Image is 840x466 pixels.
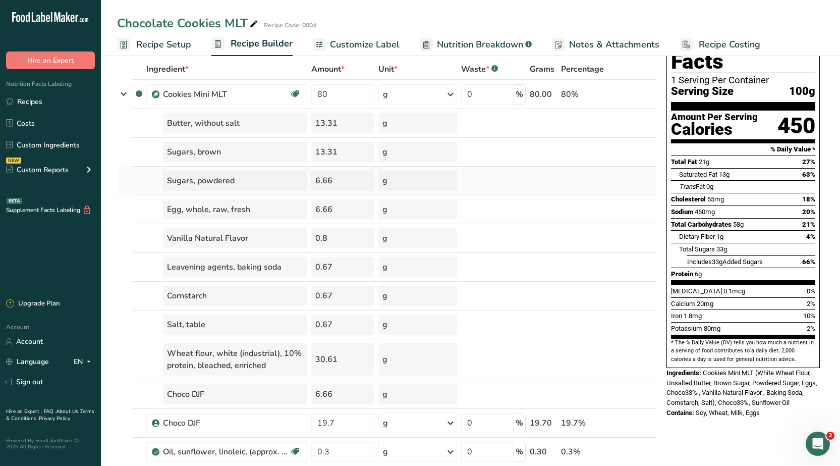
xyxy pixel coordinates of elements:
[378,315,457,335] div: g
[699,158,709,166] span: 21g
[44,408,56,415] a: FAQ .
[530,446,557,458] div: 0.30
[707,195,724,203] span: 55mg
[163,171,307,191] div: Sugars, powdered
[789,85,815,98] span: 100g
[806,432,830,456] iframe: Intercom live chat
[311,63,345,75] span: Amount
[163,417,289,429] div: Choco DJF
[679,171,717,178] span: Saturated Fat
[39,415,70,422] a: Privacy Policy
[6,408,94,422] a: Terms & Conditions .
[378,199,457,220] div: g
[163,257,307,277] div: Leavening agents, baking soda
[311,315,374,335] div: 0.67
[671,27,815,73] h1: Nutrition Facts
[6,438,95,450] div: Powered By FoodLabelMaker © 2025 All Rights Reserved
[163,142,307,162] div: Sugars, brown
[6,299,60,309] div: Upgrade Plan
[152,91,159,98] img: Sub Recipe
[6,408,42,415] a: Hire an Expert .
[117,14,260,32] div: Chocolate Cookies MLT
[163,286,307,306] div: Cornstarch
[311,113,374,133] div: 13.31
[6,165,69,175] div: Custom Reports
[378,113,457,133] div: g
[561,63,604,75] span: Percentage
[712,258,722,266] span: 33g
[74,356,95,368] div: EN
[671,208,693,216] span: Sodium
[561,446,608,458] div: 0.3%
[807,287,815,295] span: 0%
[699,38,760,51] span: Recipe Costing
[802,208,815,216] span: 20%
[383,446,388,458] div: g
[311,228,374,248] div: 0.8
[802,195,815,203] span: 18%
[671,325,702,332] span: Potassium
[671,270,693,278] span: Protein
[383,88,388,100] div: g
[671,339,815,364] section: * The % Daily Value (DV) tells you how much a nutrient in a serving of food contributes to a dail...
[117,33,191,56] a: Recipe Setup
[530,63,554,75] span: Grams
[56,408,80,415] a: About Us .
[666,369,701,377] span: Ingredients:
[146,63,189,75] span: Ingredient
[687,258,763,266] span: Includes Added Sugars
[719,171,730,178] span: 13g
[378,228,457,248] div: g
[530,88,557,100] div: 80.00
[806,233,815,240] span: 4%
[378,171,457,191] div: g
[461,63,498,75] div: Waste
[264,21,316,30] div: Recipe Code: 0004
[231,37,293,50] span: Recipe Builder
[530,417,557,429] div: 19.70
[695,270,702,278] span: 6g
[666,369,817,406] span: Cookies Mini MLT (White Wheat Flour, Unsalted Butter, Brown Sugar, Powdered Sugar, Eggs, Choco33%...
[684,312,702,320] span: 1.8mg
[136,38,191,51] span: Recipe Setup
[807,325,815,332] span: 2%
[671,143,815,156] section: % Daily Value *
[311,171,374,191] div: 6.66
[163,343,307,376] div: Wheat flour, white (industrial), 10% protein, bleached, enriched
[671,158,697,166] span: Total Fat
[561,417,608,429] div: 19.7%
[378,286,457,306] div: g
[311,142,374,162] div: 13.31
[679,183,705,190] span: Fat
[671,312,682,320] span: Iron
[697,300,713,307] span: 20mg
[723,287,745,295] span: 0.1mcg
[163,199,307,220] div: Egg, whole, raw, fresh
[733,221,744,228] span: 58g
[716,245,727,253] span: 33g
[330,38,400,51] span: Customize Label
[383,417,388,429] div: g
[569,38,659,51] span: Notes & Attachments
[704,325,720,332] span: 80mg
[826,432,834,440] span: 2
[6,353,49,371] a: Language
[671,287,722,295] span: [MEDICAL_DATA]
[671,195,706,203] span: Cholesterol
[671,221,732,228] span: Total Carbohydrates
[671,85,734,98] span: Serving Size
[679,183,696,190] i: Trans
[561,88,608,100] div: 80%
[802,158,815,166] span: 27%
[671,75,815,85] div: 1 Serving Per Container
[802,221,815,228] span: 21%
[163,315,307,335] div: Salt, table
[211,32,293,57] a: Recipe Builder
[7,198,22,204] div: BETA
[378,384,457,404] div: g
[706,183,713,190] span: 0g
[802,258,815,266] span: 66%
[679,233,715,240] span: Dietary Fiber
[6,51,95,69] button: Hire an Expert
[671,122,758,137] div: Calories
